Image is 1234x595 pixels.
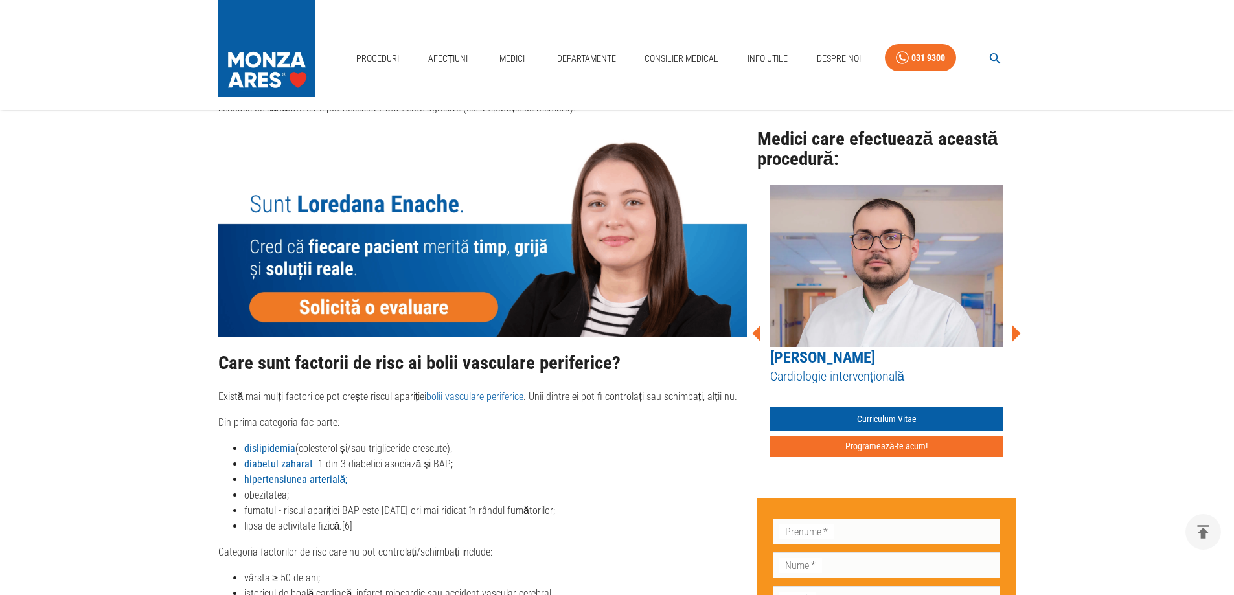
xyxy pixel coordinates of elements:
li: obezitatea; [244,488,747,503]
a: diabetul zaharat [244,458,313,470]
a: Medici [492,45,533,72]
p: Există mai mulți factori ce pot crește riscul apariției . Unii dintre ei pot fi controlați sau sc... [218,389,747,405]
a: Departamente [552,45,621,72]
p: Din prima categoria fac parte: [218,415,747,431]
a: Consilier Medical [639,45,724,72]
h2: Medici care efectuează această procedură: [757,129,1016,170]
button: delete [1185,514,1221,550]
li: vârsta ≥ 50 de ani; [244,570,747,586]
p: Categoria factorilor de risc care nu pot controlați/schimbați include: [218,544,747,560]
a: Despre Noi [812,45,866,72]
a: Proceduri [351,45,404,72]
li: - 1 din 3 diabetici asociază și BAP; [244,456,747,472]
button: Programează-te acum! [770,436,1003,457]
img: null [218,126,747,337]
li: lipsa de activitate fizică.[6] [244,519,747,534]
a: [PERSON_NAME] [770,348,875,366]
a: bolii vasculare periferice [426,390,523,403]
div: 031 9300 [911,50,945,66]
li: fumatul - riscul apariției BAP este [DATE] ori mai ridicat în rândul fumătorilor; [244,503,747,519]
a: 031 9300 [885,44,956,72]
li: (colesterol și/sau trigliceride crescute); [244,441,747,456]
a: hipertensiunea arterială; [244,473,348,486]
img: Dr. Adrian Pop - Spitalul MONZA ARES din Cluj Napoca [770,185,1003,347]
a: dislipidemia [244,442,295,455]
h2: Care sunt factorii de risc ai bolii vasculare periferice? [218,353,747,374]
a: Afecțiuni [423,45,474,72]
a: Info Utile [742,45,793,72]
a: Curriculum Vitae [770,407,1003,431]
h5: Cardiologie intervențională [770,368,1003,385]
